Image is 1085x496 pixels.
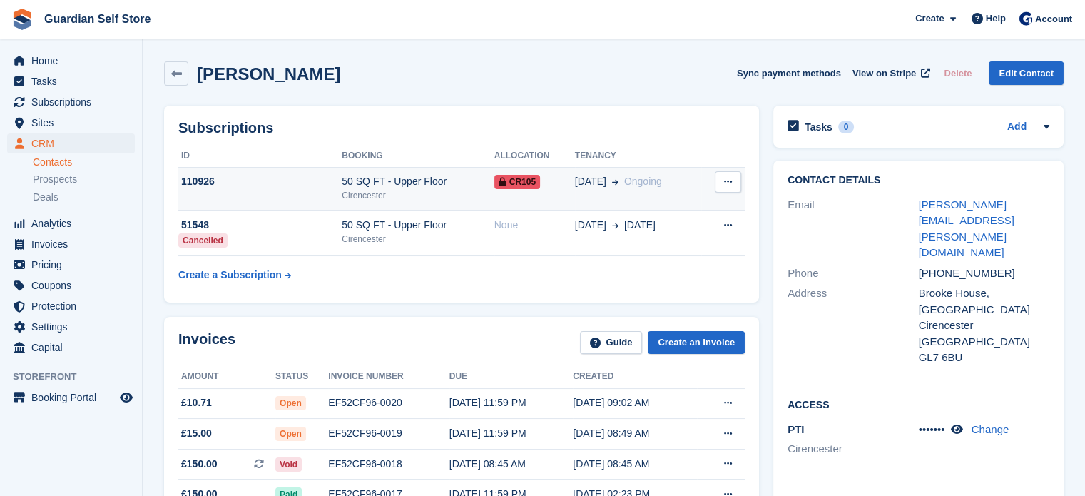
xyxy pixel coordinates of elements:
th: Allocation [494,145,575,168]
a: Change [972,423,1009,435]
span: [DATE] [575,218,606,233]
a: [PERSON_NAME][EMAIL_ADDRESS][PERSON_NAME][DOMAIN_NAME] [919,198,1014,259]
h2: [PERSON_NAME] [197,64,340,83]
h2: Contact Details [788,175,1049,186]
h2: Invoices [178,331,235,355]
span: [DATE] [624,218,656,233]
div: Email [788,197,919,261]
a: Preview store [118,389,135,406]
div: EF52CF96-0020 [328,395,449,410]
span: Subscriptions [31,92,117,112]
a: Guardian Self Store [39,7,156,31]
a: Prospects [33,172,135,187]
a: Guide [580,331,643,355]
span: Home [31,51,117,71]
a: menu [7,317,135,337]
span: Open [275,396,306,410]
a: Create a Subscription [178,262,291,288]
span: Booking Portal [31,388,117,408]
li: Cirencester [788,441,919,457]
span: Settings [31,317,117,337]
div: [DATE] 09:02 AM [573,395,696,410]
span: ••••••• [919,423,945,435]
div: Cirencester [342,189,494,202]
div: Brooke House, [GEOGRAPHIC_DATA] [919,285,1050,318]
div: Create a Subscription [178,268,282,283]
div: [PHONE_NUMBER] [919,265,1050,282]
div: 51548 [178,218,342,233]
h2: Tasks [805,121,832,133]
a: menu [7,255,135,275]
a: Edit Contact [989,61,1064,85]
div: GL7 6BU [919,350,1050,366]
th: Booking [342,145,494,168]
h2: Subscriptions [178,120,745,136]
img: Tom Scott [1019,11,1033,26]
button: Sync payment methods [737,61,841,85]
th: ID [178,145,342,168]
img: stora-icon-8386f47178a22dfd0bd8f6a31ec36ba5ce8667c1dd55bd0f319d3a0aa187defe.svg [11,9,33,30]
div: 50 SQ FT - Upper Floor [342,174,494,189]
span: Storefront [13,370,142,384]
a: menu [7,213,135,233]
a: menu [7,296,135,316]
div: [DATE] 08:45 AM [449,457,573,472]
span: £15.00 [181,426,212,441]
a: menu [7,51,135,71]
span: Deals [33,191,58,204]
div: None [494,218,575,233]
span: Coupons [31,275,117,295]
span: Invoices [31,234,117,254]
th: Tenancy [575,145,701,168]
span: Void [275,457,302,472]
span: £10.71 [181,395,212,410]
div: 110926 [178,174,342,189]
span: CR105 [494,175,540,189]
span: £150.00 [181,457,218,472]
span: Help [986,11,1006,26]
a: menu [7,92,135,112]
span: Sites [31,113,117,133]
span: Tasks [31,71,117,91]
th: Status [275,365,328,388]
span: Prospects [33,173,77,186]
div: Phone [788,265,919,282]
a: menu [7,275,135,295]
button: Delete [938,61,977,85]
span: Protection [31,296,117,316]
div: [GEOGRAPHIC_DATA] [919,334,1050,350]
span: Analytics [31,213,117,233]
a: menu [7,133,135,153]
div: Cirencester [342,233,494,246]
span: Ongoing [624,176,662,187]
span: Pricing [31,255,117,275]
div: [DATE] 11:59 PM [449,426,573,441]
a: View on Stripe [847,61,933,85]
th: Due [449,365,573,388]
div: Address [788,285,919,366]
span: [DATE] [575,174,606,189]
span: Capital [31,338,117,358]
div: [DATE] 11:59 PM [449,395,573,410]
span: View on Stripe [852,66,916,81]
a: menu [7,234,135,254]
a: menu [7,113,135,133]
div: Cirencester [919,318,1050,334]
th: Amount [178,365,275,388]
a: menu [7,388,135,408]
a: menu [7,338,135,358]
h2: Access [788,397,1049,411]
div: Cancelled [178,233,228,248]
span: Open [275,427,306,441]
span: PTI [788,423,804,435]
div: [DATE] 08:45 AM [573,457,696,472]
a: Create an Invoice [648,331,745,355]
span: CRM [31,133,117,153]
div: 0 [838,121,855,133]
div: 50 SQ FT - Upper Floor [342,218,494,233]
a: Deals [33,190,135,205]
th: Created [573,365,696,388]
div: EF52CF96-0019 [328,426,449,441]
a: Contacts [33,156,135,169]
div: EF52CF96-0018 [328,457,449,472]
